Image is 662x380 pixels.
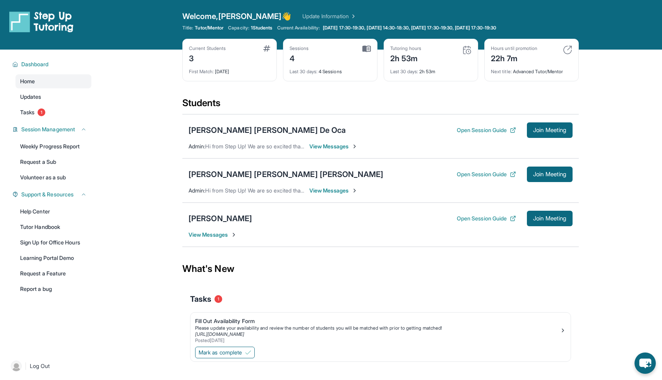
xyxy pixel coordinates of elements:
[20,93,41,101] span: Updates
[8,358,91,375] a: |Log Out
[563,45,572,55] img: card
[199,349,242,356] span: Mark as complete
[195,331,244,337] a: [URL][DOMAIN_NAME]
[195,325,560,331] div: Please update your availability and review the number of students you will be matched with prior ...
[30,362,50,370] span: Log Out
[533,216,566,221] span: Join Meeting
[11,361,22,371] img: user-img
[189,143,205,150] span: Admin :
[15,74,91,88] a: Home
[245,349,251,356] img: Mark as complete
[290,52,309,64] div: 4
[390,64,472,75] div: 2h 53m
[263,45,270,52] img: card
[15,236,91,249] a: Sign Up for Office Hours
[390,52,421,64] div: 2h 53m
[228,25,249,31] span: Capacity:
[195,337,560,344] div: Posted [DATE]
[38,108,45,116] span: 1
[182,25,193,31] span: Title:
[15,105,91,119] a: Tasks1
[15,251,91,265] a: Learning Portal Demo
[189,231,237,239] span: View Messages
[189,64,270,75] div: [DATE]
[462,45,472,55] img: card
[15,220,91,234] a: Tutor Handbook
[352,143,358,150] img: Chevron-Right
[189,69,214,74] span: First Match :
[323,25,496,31] span: [DATE] 17:30-19:30, [DATE] 14:30-18:30, [DATE] 17:30-19:30, [DATE] 17:30-19:30
[189,213,252,224] div: [PERSON_NAME]
[527,211,573,226] button: Join Meeting
[349,12,357,20] img: Chevron Right
[309,187,358,194] span: View Messages
[189,125,346,136] div: [PERSON_NAME] [PERSON_NAME] De Oca
[15,267,91,280] a: Request a Feature
[527,167,573,182] button: Join Meeting
[15,155,91,169] a: Request a Sub
[15,170,91,184] a: Volunteer as a sub
[390,69,418,74] span: Last 30 days :
[18,60,87,68] button: Dashboard
[189,45,226,52] div: Current Students
[290,45,309,52] div: Sessions
[533,128,566,132] span: Join Meeting
[21,126,75,133] span: Session Management
[457,126,516,134] button: Open Session Guide
[533,172,566,177] span: Join Meeting
[189,187,205,194] span: Admin :
[20,77,35,85] span: Home
[309,143,358,150] span: View Messages
[527,122,573,138] button: Join Meeting
[195,25,223,31] span: Tutor/Mentor
[457,215,516,222] button: Open Session Guide
[182,97,579,114] div: Students
[9,11,74,33] img: logo
[352,187,358,194] img: Chevron-Right
[231,232,237,238] img: Chevron-Right
[277,25,320,31] span: Current Availability:
[195,317,560,325] div: Fill Out Availability Form
[20,108,34,116] span: Tasks
[182,11,292,22] span: Welcome, [PERSON_NAME] 👋
[635,352,656,374] button: chat-button
[390,45,421,52] div: Tutoring hours
[21,60,49,68] span: Dashboard
[18,126,87,133] button: Session Management
[302,12,357,20] a: Update Information
[491,45,537,52] div: Hours until promotion
[190,313,571,345] a: Fill Out Availability FormPlease update your availability and review the number of students you w...
[15,205,91,218] a: Help Center
[189,52,226,64] div: 3
[491,52,537,64] div: 22h 7m
[457,170,516,178] button: Open Session Guide
[15,282,91,296] a: Report a bug
[190,294,211,304] span: Tasks
[15,139,91,153] a: Weekly Progress Report
[25,361,27,371] span: |
[491,64,572,75] div: Advanced Tutor/Mentor
[290,64,371,75] div: 4 Sessions
[195,347,255,358] button: Mark as complete
[362,45,371,52] img: card
[21,191,74,198] span: Support & Resources
[290,69,317,74] span: Last 30 days :
[15,90,91,104] a: Updates
[251,25,273,31] span: 1 Students
[189,169,383,180] div: [PERSON_NAME] [PERSON_NAME] [PERSON_NAME]
[18,191,87,198] button: Support & Resources
[321,25,498,31] a: [DATE] 17:30-19:30, [DATE] 14:30-18:30, [DATE] 17:30-19:30, [DATE] 17:30-19:30
[182,252,579,286] div: What's New
[214,295,222,303] span: 1
[491,69,512,74] span: Next title :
